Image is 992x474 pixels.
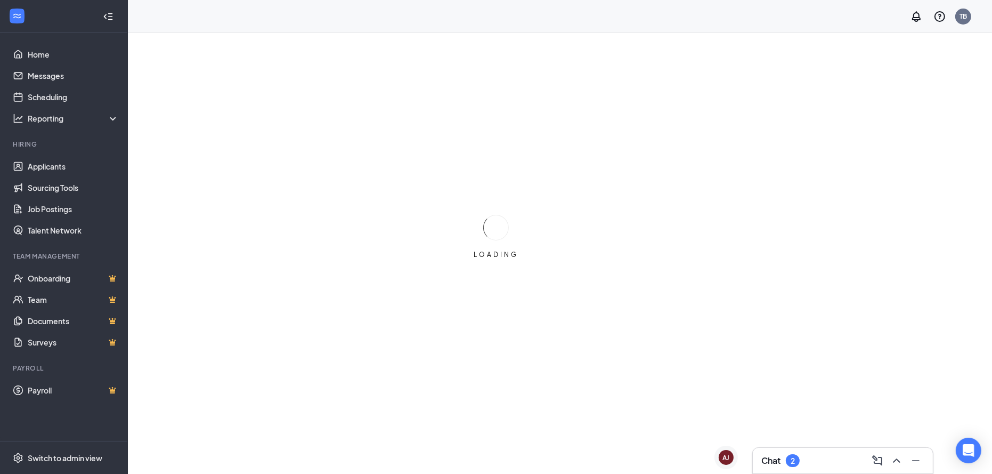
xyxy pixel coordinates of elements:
[933,10,946,23] svg: QuestionInfo
[28,86,119,108] a: Scheduling
[13,252,117,261] div: Team Management
[28,268,119,289] a: OnboardingCrown
[28,332,119,353] a: SurveysCrown
[960,12,967,21] div: TB
[28,177,119,198] a: Sourcing Tools
[13,364,117,373] div: Payroll
[28,198,119,220] a: Job Postings
[103,11,113,22] svg: Collapse
[910,10,923,23] svg: Notifications
[28,113,119,124] div: Reporting
[28,380,119,401] a: PayrollCrown
[888,452,905,469] button: ChevronUp
[469,250,523,259] div: LOADING
[28,453,102,463] div: Switch to admin view
[907,452,924,469] button: Minimize
[13,140,117,149] div: Hiring
[28,156,119,177] a: Applicants
[28,289,119,310] a: TeamCrown
[13,453,23,463] svg: Settings
[869,452,886,469] button: ComposeMessage
[761,455,780,467] h3: Chat
[28,220,119,241] a: Talent Network
[723,453,730,462] div: AJ
[956,438,981,463] div: Open Intercom Messenger
[871,454,884,467] svg: ComposeMessage
[13,113,23,124] svg: Analysis
[12,11,22,21] svg: WorkstreamLogo
[909,454,922,467] svg: Minimize
[28,65,119,86] a: Messages
[791,456,795,465] div: 2
[28,44,119,65] a: Home
[890,454,903,467] svg: ChevronUp
[28,310,119,332] a: DocumentsCrown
